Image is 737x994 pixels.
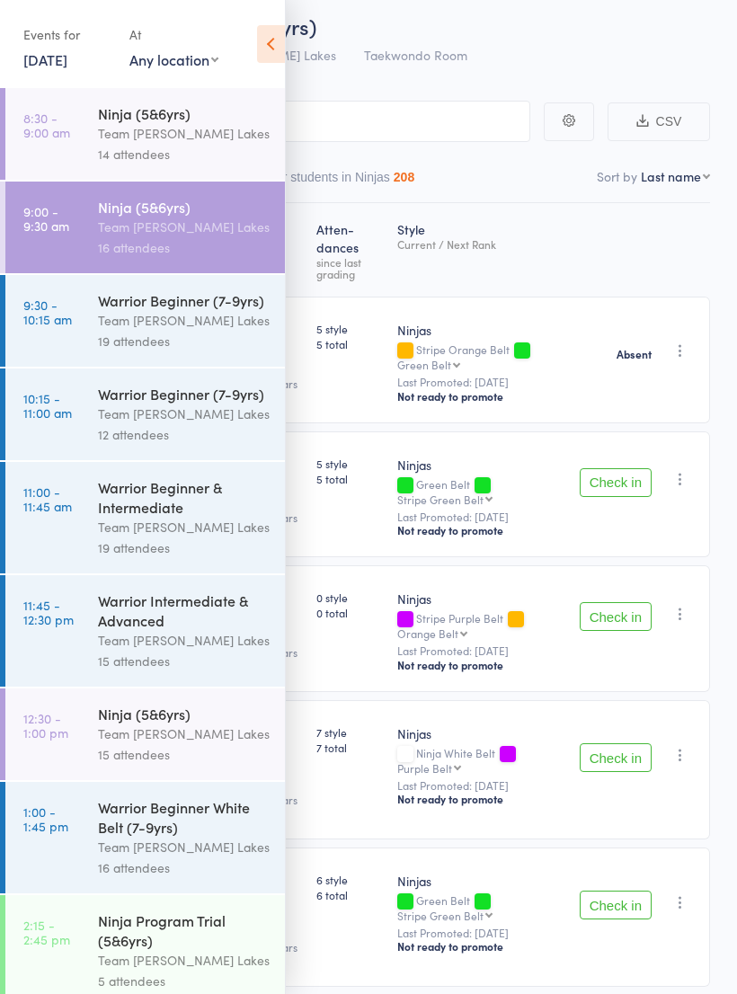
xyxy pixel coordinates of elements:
[316,321,383,336] span: 5 style
[316,471,383,486] span: 5 total
[98,950,270,971] div: Team [PERSON_NAME] Lakes
[316,740,383,755] span: 7 total
[364,46,467,64] span: Taekwondo Room
[98,310,270,331] div: Team [PERSON_NAME] Lakes
[98,331,270,351] div: 19 attendees
[580,468,652,497] button: Check in
[316,256,383,280] div: since last grading
[98,797,270,837] div: Warrior Beginner White Belt (7-9yrs)
[397,724,564,742] div: Ninjas
[397,747,564,774] div: Ninja White Belt
[397,359,451,370] div: Green Belt
[5,575,285,687] a: 11:45 -12:30 pmWarrior Intermediate & AdvancedTeam [PERSON_NAME] Lakes15 attendees
[98,723,270,744] div: Team [PERSON_NAME] Lakes
[397,612,564,639] div: Stripe Purple Belt
[397,510,564,523] small: Last Promoted: [DATE]
[397,343,564,370] div: Stripe Orange Belt
[98,910,270,950] div: Ninja Program Trial (5&6yrs)
[397,389,564,404] div: Not ready to promote
[129,20,218,49] div: At
[397,321,564,339] div: Ninjas
[580,743,652,772] button: Check in
[98,197,270,217] div: Ninja (5&6yrs)
[316,872,383,887] span: 6 style
[316,456,383,471] span: 5 style
[23,484,72,513] time: 11:00 - 11:45 am
[23,598,74,626] time: 11:45 - 12:30 pm
[98,837,270,857] div: Team [PERSON_NAME] Lakes
[316,887,383,902] span: 6 total
[397,627,458,639] div: Orange Belt
[98,744,270,765] div: 15 attendees
[23,918,70,946] time: 2:15 - 2:45 pm
[98,857,270,878] div: 16 attendees
[397,792,564,806] div: Not ready to promote
[98,103,270,123] div: Ninja (5&6yrs)
[23,804,68,833] time: 1:00 - 1:45 pm
[98,517,270,537] div: Team [PERSON_NAME] Lakes
[397,872,564,890] div: Ninjas
[397,590,564,608] div: Ninjas
[98,123,270,144] div: Team [PERSON_NAME] Lakes
[309,211,390,288] div: Atten­dances
[98,704,270,723] div: Ninja (5&6yrs)
[397,456,564,474] div: Ninjas
[397,644,564,657] small: Last Promoted: [DATE]
[5,462,285,573] a: 11:00 -11:45 amWarrior Beginner & IntermediateTeam [PERSON_NAME] Lakes19 attendees
[129,49,218,69] div: Any location
[397,376,564,388] small: Last Promoted: [DATE]
[255,161,414,202] button: Other students in Ninjas208
[397,238,564,250] div: Current / Next Rank
[608,102,710,141] button: CSV
[5,688,285,780] a: 12:30 -1:00 pmNinja (5&6yrs)Team [PERSON_NAME] Lakes15 attendees
[641,167,701,185] div: Last name
[98,384,270,404] div: Warrior Beginner (7-9yrs)
[5,275,285,367] a: 9:30 -10:15 amWarrior Beginner (7-9yrs)Team [PERSON_NAME] Lakes19 attendees
[23,391,72,420] time: 10:15 - 11:00 am
[98,477,270,517] div: Warrior Beginner & Intermediate
[5,782,285,893] a: 1:00 -1:45 pmWarrior Beginner White Belt (7-9yrs)Team [PERSON_NAME] Lakes16 attendees
[397,523,564,537] div: Not ready to promote
[316,605,383,620] span: 0 total
[23,111,70,139] time: 8:30 - 9:00 am
[580,891,652,919] button: Check in
[98,217,270,237] div: Team [PERSON_NAME] Lakes
[316,336,383,351] span: 5 total
[98,144,270,164] div: 14 attendees
[23,204,69,233] time: 9:00 - 9:30 am
[397,894,564,921] div: Green Belt
[23,20,111,49] div: Events for
[316,590,383,605] span: 0 style
[98,537,270,558] div: 19 attendees
[98,651,270,671] div: 15 attendees
[397,939,564,954] div: Not ready to promote
[98,290,270,310] div: Warrior Beginner (7-9yrs)
[5,182,285,273] a: 9:00 -9:30 amNinja (5&6yrs)Team [PERSON_NAME] Lakes16 attendees
[98,404,270,424] div: Team [PERSON_NAME] Lakes
[617,347,652,361] strong: Absent
[5,368,285,460] a: 10:15 -11:00 amWarrior Beginner (7-9yrs)Team [PERSON_NAME] Lakes12 attendees
[397,493,484,505] div: Stripe Green Belt
[397,478,564,505] div: Green Belt
[98,971,270,991] div: 5 attendees
[397,927,564,939] small: Last Promoted: [DATE]
[397,762,452,774] div: Purple Belt
[23,297,72,326] time: 9:30 - 10:15 am
[5,88,285,180] a: 8:30 -9:00 amNinja (5&6yrs)Team [PERSON_NAME] Lakes14 attendees
[397,779,564,792] small: Last Promoted: [DATE]
[390,211,572,288] div: Style
[98,237,270,258] div: 16 attendees
[394,170,414,184] div: 208
[98,630,270,651] div: Team [PERSON_NAME] Lakes
[316,724,383,740] span: 7 style
[397,658,564,672] div: Not ready to promote
[23,49,67,69] a: [DATE]
[580,602,652,631] button: Check in
[98,590,270,630] div: Warrior Intermediate & Advanced
[98,424,270,445] div: 12 attendees
[397,910,484,921] div: Stripe Green Belt
[23,711,68,740] time: 12:30 - 1:00 pm
[597,167,637,185] label: Sort by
